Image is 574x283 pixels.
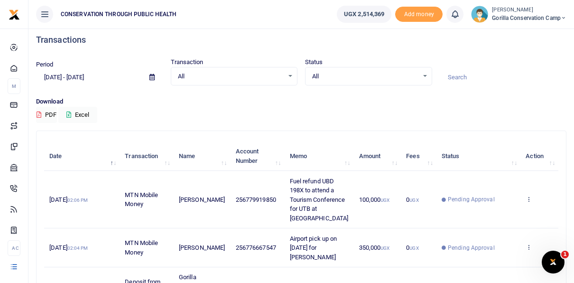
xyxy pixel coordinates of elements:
[236,244,276,251] span: 256776667547
[178,72,284,81] span: All
[492,6,566,14] small: [PERSON_NAME]
[57,10,180,19] span: CONSERVATION THROUGH PUBLIC HEALTH
[395,7,443,22] li: Toup your wallet
[9,9,20,20] img: logo-small
[67,198,88,203] small: 02:06 PM
[44,141,120,171] th: Date: activate to sort column descending
[409,245,418,251] small: UGX
[58,107,97,123] button: Excel
[353,141,401,171] th: Amount: activate to sort column ascending
[337,6,391,23] a: UGX 2,514,369
[125,191,158,208] span: MTN Mobile Money
[312,72,418,81] span: All
[36,69,142,85] input: select period
[236,196,276,203] span: 256779919850
[36,97,566,107] p: Download
[125,239,158,256] span: MTN Mobile Money
[8,78,20,94] li: M
[359,196,390,203] span: 100,000
[8,240,20,256] li: Ac
[436,141,520,171] th: Status: activate to sort column ascending
[36,107,57,123] button: PDF
[471,6,488,23] img: profile-user
[9,10,20,18] a: logo-small logo-large logo-large
[448,195,495,204] span: Pending Approval
[179,196,225,203] span: [PERSON_NAME]
[409,198,418,203] small: UGX
[542,251,565,274] iframe: Intercom live chat
[471,6,566,23] a: profile-user [PERSON_NAME] Gorilla Conservation Camp
[36,35,566,45] h4: Transactions
[290,178,349,222] span: Fuel refund UBD 198X to attend a Tourism Conference for UTB at [GEOGRAPHIC_DATA]
[344,9,384,19] span: UGX 2,514,369
[49,196,88,203] span: [DATE]
[492,14,566,22] span: Gorilla Conservation Camp
[290,235,337,261] span: Airport pick up on [DATE] for [PERSON_NAME]
[401,141,436,171] th: Fees: activate to sort column ascending
[359,244,390,251] span: 350,000
[406,196,418,203] span: 0
[120,141,174,171] th: Transaction: activate to sort column ascending
[305,57,323,67] label: Status
[448,244,495,252] span: Pending Approval
[380,198,389,203] small: UGX
[49,244,88,251] span: [DATE]
[174,141,231,171] th: Name: activate to sort column ascending
[520,141,558,171] th: Action: activate to sort column ascending
[395,10,443,17] a: Add money
[230,141,284,171] th: Account Number: activate to sort column ascending
[395,7,443,22] span: Add money
[171,57,204,67] label: Transaction
[179,244,225,251] span: [PERSON_NAME]
[561,251,569,258] span: 1
[333,6,395,23] li: Wallet ballance
[440,69,567,85] input: Search
[36,60,54,69] label: Period
[284,141,353,171] th: Memo: activate to sort column ascending
[380,245,389,251] small: UGX
[67,245,88,251] small: 02:04 PM
[406,244,418,251] span: 0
